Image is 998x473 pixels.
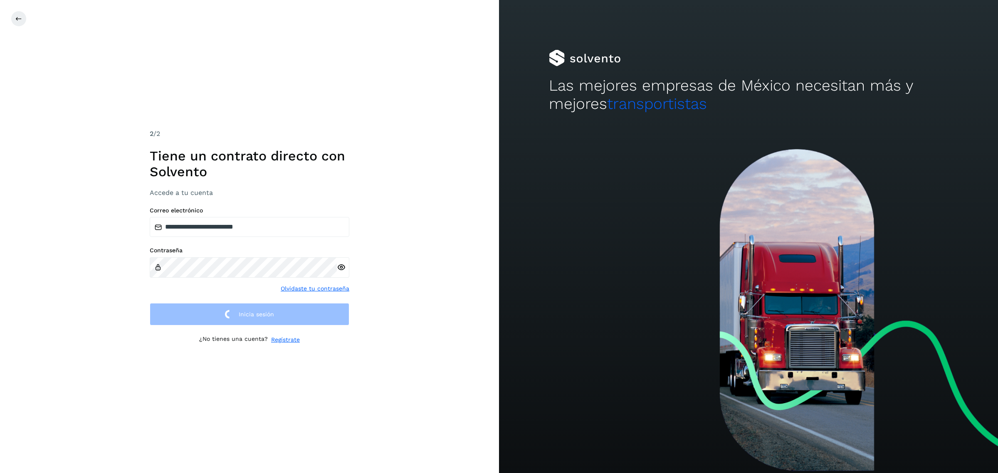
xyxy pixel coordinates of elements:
span: transportistas [607,95,707,113]
label: Contraseña [150,247,349,254]
a: Regístrate [271,335,300,344]
button: Inicia sesión [150,303,349,326]
h2: Las mejores empresas de México necesitan más y mejores [549,76,948,113]
span: Inicia sesión [239,311,274,317]
label: Correo electrónico [150,207,349,214]
p: ¿No tienes una cuenta? [199,335,268,344]
h3: Accede a tu cuenta [150,189,349,197]
span: 2 [150,130,153,138]
h1: Tiene un contrato directo con Solvento [150,148,349,180]
div: /2 [150,129,349,139]
a: Olvidaste tu contraseña [281,284,349,293]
